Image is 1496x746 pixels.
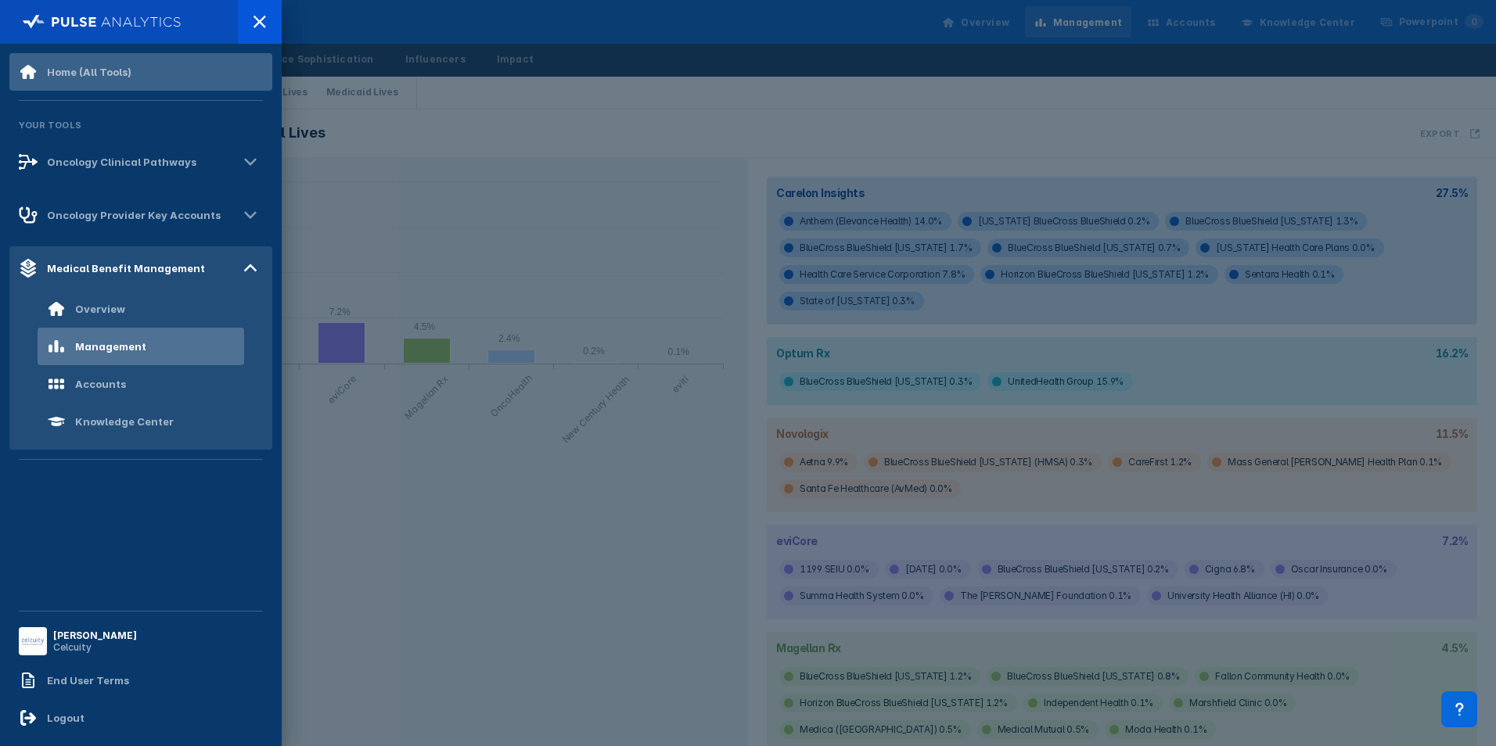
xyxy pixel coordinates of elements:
div: End User Terms [47,674,129,687]
a: Overview [9,290,272,328]
a: Knowledge Center [9,403,272,440]
div: Home (All Tools) [47,66,131,78]
div: [PERSON_NAME] [53,629,137,641]
a: Management [9,328,272,365]
div: Oncology Clinical Pathways [47,156,196,168]
div: Contact Support [1441,691,1477,727]
div: Logout [47,712,85,724]
a: Accounts [9,365,272,403]
a: Home (All Tools) [9,53,272,91]
div: Management [75,340,146,353]
div: Overview [75,303,125,315]
a: End User Terms [9,662,272,699]
div: Your Tools [9,110,272,140]
div: Oncology Provider Key Accounts [47,209,221,221]
img: pulse-logo-full-white.svg [23,11,182,33]
div: Medical Benefit Management [47,262,205,274]
div: Knowledge Center [75,415,174,428]
div: Accounts [75,378,126,390]
div: Celcuity [53,641,137,653]
img: menu button [22,630,44,652]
